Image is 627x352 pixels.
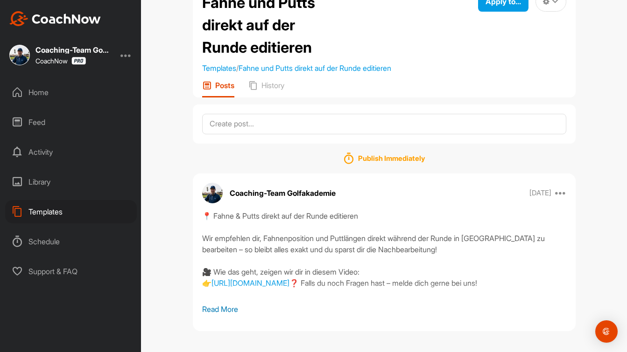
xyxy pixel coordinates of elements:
div: Home [5,81,137,104]
div: CoachNow [35,57,86,65]
a: Templates [202,63,236,73]
div: Library [5,170,137,193]
a: [URL][DOMAIN_NAME] [211,278,289,288]
div: Schedule [5,230,137,253]
img: CoachNow Pro [71,57,86,65]
h1: Publish Immediately [358,155,425,162]
img: CoachNow [9,11,101,26]
div: Activity [5,140,137,164]
img: square_76f96ec4196c1962453f0fa417d3756b.jpg [9,45,30,65]
p: Read More [202,304,566,315]
div: Open Intercom Messenger [595,320,618,343]
div: Templates [5,200,137,223]
div: Support & FAQ [5,260,137,283]
p: [DATE] [529,188,551,198]
div: 📍 Fahne & Putts direkt auf der Runde editieren Wir empfehlen dir, Fahnenposition und Puttlängen d... [202,210,566,304]
p: Coaching-Team Golfakademie [230,187,336,199]
p: History [261,81,284,90]
img: avatar [202,183,223,203]
p: Posts [215,81,234,90]
div: Feed [5,110,137,134]
div: Coaching-Team Golfakademie [35,46,110,54]
a: Fahne und Putts direkt auf der Runde editieren [239,63,391,73]
span: / [202,63,391,73]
